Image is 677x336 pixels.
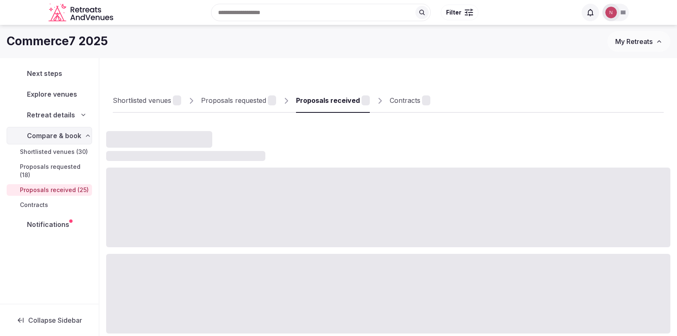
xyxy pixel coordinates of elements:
[113,89,181,113] a: Shortlisted venues
[20,201,48,209] span: Contracts
[7,33,108,49] h1: Commerce7 2025
[20,163,89,179] span: Proposals requested (18)
[20,148,88,156] span: Shortlisted venues (30)
[446,8,461,17] span: Filter
[7,161,92,181] a: Proposals requested (18)
[49,3,115,22] a: Visit the homepage
[615,37,653,46] span: My Retreats
[7,184,92,196] a: Proposals received (25)
[49,3,115,22] svg: Retreats and Venues company logo
[605,7,617,18] img: Nathalia Bilotti
[441,5,478,20] button: Filter
[113,95,171,105] div: Shortlisted venues
[390,89,430,113] a: Contracts
[201,89,276,113] a: Proposals requested
[20,186,89,194] span: Proposals received (25)
[27,110,75,120] span: Retreat details
[28,316,82,324] span: Collapse Sidebar
[607,31,670,52] button: My Retreats
[7,199,92,211] a: Contracts
[27,68,66,78] span: Next steps
[7,146,92,158] a: Shortlisted venues (30)
[296,95,360,105] div: Proposals received
[7,311,92,329] button: Collapse Sidebar
[296,89,370,113] a: Proposals received
[7,65,92,82] a: Next steps
[7,85,92,103] a: Explore venues
[27,219,73,229] span: Notifications
[7,216,92,233] a: Notifications
[201,95,266,105] div: Proposals requested
[27,131,81,141] span: Compare & book
[27,89,80,99] span: Explore venues
[390,95,420,105] div: Contracts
